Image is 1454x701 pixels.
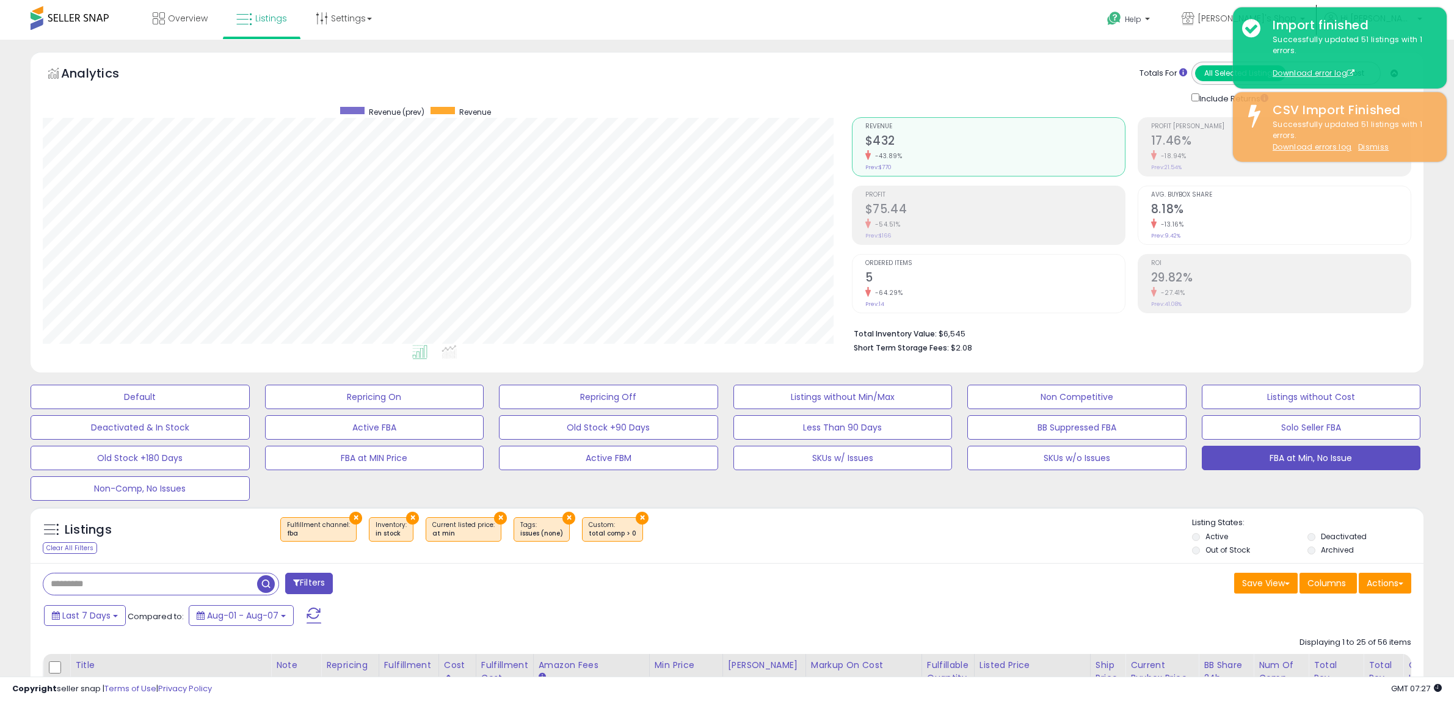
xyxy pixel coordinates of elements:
[865,123,1125,130] span: Revenue
[287,520,350,539] span: Fulfillment channel :
[1205,545,1250,555] label: Out of Stock
[1273,68,1354,78] a: Download error log
[1151,192,1411,198] span: Avg. Buybox Share
[104,683,156,694] a: Terms of Use
[562,512,575,525] button: ×
[43,542,97,554] div: Clear All Filters
[1263,101,1438,119] div: CSV Import Finished
[1300,573,1357,594] button: Columns
[406,512,419,525] button: ×
[1263,119,1438,153] div: Successfully updated 51 listings with 1 errors.
[1198,12,1296,24] span: [PERSON_NAME]'s Shop
[499,415,718,440] button: Old Stock +90 Days
[733,385,953,409] button: Listings without Min/Max
[1263,34,1438,79] div: Successfully updated 51 listings with 1 errors.
[589,520,636,539] span: Custom:
[927,659,969,685] div: Fulfillable Quantity
[871,288,903,297] small: -64.29%
[733,415,953,440] button: Less Than 90 Days
[432,520,495,539] span: Current listed price :
[1202,415,1421,440] button: Solo Seller FBA
[1307,577,1346,589] span: Columns
[255,12,287,24] span: Listings
[1151,202,1411,219] h2: 8.18%
[12,683,212,695] div: seller snap | |
[967,446,1187,470] button: SKUs w/o Issues
[636,512,649,525] button: ×
[1151,134,1411,150] h2: 17.46%
[865,202,1125,219] h2: $75.44
[376,520,407,539] span: Inventory :
[967,385,1187,409] button: Non Competitive
[1391,683,1442,694] span: 2025-08-15 07:27 GMT
[1157,288,1185,297] small: -27.41%
[1151,164,1182,171] small: Prev: 21.54%
[1358,142,1389,152] u: Dismiss
[520,529,563,538] div: issues (none)
[1130,659,1193,685] div: Current Buybox Price
[865,192,1125,198] span: Profit
[865,271,1125,287] h2: 5
[1140,68,1187,79] div: Totals For
[31,415,250,440] button: Deactivated & In Stock
[589,529,636,538] div: total comp > 0
[31,476,250,501] button: Non-Comp, No Issues
[1314,659,1358,685] div: Total Rev.
[1097,2,1162,40] a: Help
[1157,151,1187,161] small: -18.94%
[432,529,495,538] div: at min
[655,659,718,672] div: Min Price
[1273,142,1351,152] a: Download errors log
[1369,659,1398,697] div: Total Rev. Diff.
[1192,517,1423,529] p: Listing States:
[1205,531,1228,542] label: Active
[865,134,1125,150] h2: $432
[12,683,57,694] strong: Copyright
[854,325,1402,340] li: $6,545
[349,512,362,525] button: ×
[168,12,208,24] span: Overview
[871,220,901,229] small: -54.51%
[376,529,407,538] div: in stock
[31,446,250,470] button: Old Stock +180 Days
[1151,260,1411,267] span: ROI
[865,232,891,239] small: Prev: $166
[265,446,484,470] button: FBA at MIN Price
[728,659,801,672] div: [PERSON_NAME]
[1157,220,1184,229] small: -13.16%
[265,385,484,409] button: Repricing On
[1202,446,1421,470] button: FBA at Min, No Issue
[326,659,373,672] div: Repricing
[1151,232,1180,239] small: Prev: 9.42%
[44,605,126,626] button: Last 7 Days
[1151,271,1411,287] h2: 29.82%
[444,659,471,672] div: Cost
[158,683,212,694] a: Privacy Policy
[207,609,278,622] span: Aug-01 - Aug-07
[539,659,644,672] div: Amazon Fees
[854,329,937,339] b: Total Inventory Value:
[265,415,484,440] button: Active FBA
[1195,65,1286,81] button: All Selected Listings
[865,300,884,308] small: Prev: 14
[75,659,266,672] div: Title
[811,659,917,672] div: Markup on Cost
[384,659,434,672] div: Fulfillment
[854,343,949,353] b: Short Term Storage Fees:
[481,659,528,685] div: Fulfillment Cost
[499,446,718,470] button: Active FBM
[1202,385,1421,409] button: Listings without Cost
[980,659,1085,672] div: Listed Price
[967,415,1187,440] button: BB Suppressed FBA
[287,529,350,538] div: fba
[276,659,316,672] div: Note
[520,520,563,539] span: Tags :
[128,611,184,622] span: Compared to:
[1204,659,1248,685] div: BB Share 24h.
[1321,531,1367,542] label: Deactivated
[1107,11,1122,26] i: Get Help
[865,164,892,171] small: Prev: $770
[494,512,507,525] button: ×
[1182,91,1283,105] div: Include Returns
[285,573,333,594] button: Filters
